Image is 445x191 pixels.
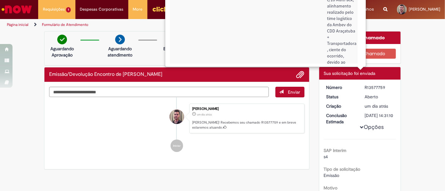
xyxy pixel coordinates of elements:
dt: Número [322,84,360,91]
div: 29/09/2025 15:31:05 [365,103,394,109]
span: s4 [324,154,328,159]
p: Aguardando atendimento [105,46,135,58]
b: SAP Interim [324,148,347,153]
span: Sua solicitação foi enviada [324,71,376,76]
span: um dia atrás [365,103,388,109]
span: More [133,6,143,12]
div: Aberto [365,94,394,100]
button: Enviar [275,87,304,97]
img: arrow-next.png [115,35,125,44]
dt: Status [322,94,360,100]
div: [PERSON_NAME] [192,107,301,111]
span: um dia atrás [197,113,212,116]
img: click_logo_yellow_360x200.png [152,4,169,14]
div: Gabriel Teixeira Batista [170,110,184,124]
button: Adicionar anexos [296,71,304,79]
dt: Conclusão Estimada [322,112,360,125]
div: [DATE] 14:31:10 [365,112,394,119]
span: [PERSON_NAME] [409,7,440,12]
p: [PERSON_NAME]! Recebemos seu chamado R13577759 e em breve estaremos atuando. [192,120,301,130]
p: Em andamento [163,46,193,52]
span: Enviar [288,89,300,95]
a: Formulário de Atendimento [42,22,88,27]
h2: Emissão/Devolução Encontro de Contas Fornecedor Histórico de tíquete [49,72,162,77]
span: Requisições [43,6,65,12]
dt: Criação [322,103,360,109]
li: Gabriel Teixeira Batista [49,104,304,134]
span: Despesas Corporativas [80,6,124,12]
img: check-circle-green.png [57,35,67,44]
time: 29/09/2025 15:31:05 [365,103,388,109]
ul: Trilhas de página [5,19,292,31]
span: Emissão [324,173,340,178]
a: Página inicial [7,22,28,27]
b: Tipo de solicitação [324,166,361,172]
textarea: Digite sua mensagem aqui... [49,87,269,97]
div: R13577759 [365,84,394,91]
img: ServiceNow [1,3,33,16]
span: 1 [66,7,71,12]
p: Aguardando Aprovação [47,46,77,58]
b: Motivo [324,185,338,191]
ul: Histórico de tíquete [49,97,304,159]
time: 29/09/2025 15:31:05 [197,113,212,116]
